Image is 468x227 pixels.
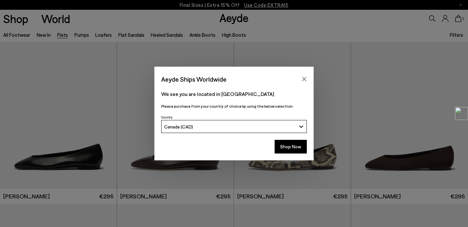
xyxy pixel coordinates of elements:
[299,74,309,84] button: Close
[161,73,227,85] span: Aeyde Ships Worldwide
[275,140,307,154] button: Shop Now
[161,103,307,109] p: Please purchase from your country of choice by using the below selection:
[164,124,193,129] span: Canada (CAD)
[161,90,307,98] p: We see you are located in [GEOGRAPHIC_DATA]
[161,115,173,119] span: Country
